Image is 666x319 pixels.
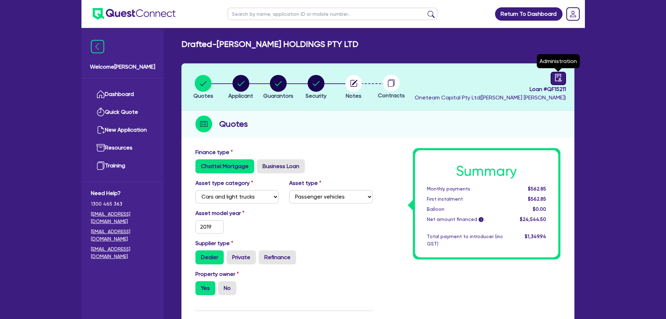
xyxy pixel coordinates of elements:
[427,163,546,180] h1: Summary
[289,179,321,187] label: Asset type
[422,206,508,213] div: Balloon
[181,39,358,49] h2: Drafted - [PERSON_NAME] HOLDINGS PTY LTD
[227,250,256,264] label: Private
[378,92,405,99] span: Contracts
[91,157,154,175] a: Training
[525,234,546,239] span: $1,349.94
[422,233,508,248] div: Total payment to introducer (inc GST)
[195,159,254,173] label: Chattel Mortgage
[195,148,233,157] label: Finance type
[195,270,239,278] label: Property owner
[415,85,566,93] span: Loan # QF15211
[91,139,154,157] a: Resources
[193,75,214,100] button: Quotes
[195,239,233,248] label: Supplier type
[537,54,580,68] div: Administration
[91,103,154,121] a: Quick Quote
[91,228,154,243] a: [EMAIL_ADDRESS][DOMAIN_NAME]
[564,5,582,23] a: Dropdown toggle
[91,210,154,225] a: [EMAIL_ADDRESS][DOMAIN_NAME]
[90,63,155,71] span: Welcome [PERSON_NAME]
[190,209,284,217] label: Asset model year
[195,281,215,295] label: Yes
[306,92,327,99] span: Security
[263,92,293,99] span: Guarantors
[228,92,253,99] span: Applicant
[91,121,154,139] a: New Application
[93,8,176,20] img: quest-connect-logo-blue
[195,116,212,132] img: step-icon
[551,72,566,85] a: audit
[345,75,363,100] button: Notes
[91,200,154,208] span: 1300 465 363
[520,216,546,222] span: $24,544.50
[91,85,154,103] a: Dashboard
[528,186,546,192] span: $562.85
[228,8,437,20] input: Search by name, application ID or mobile number...
[422,185,508,193] div: Monthly payments
[259,250,296,264] label: Refinance
[422,216,508,223] div: Net amount financed
[533,206,546,212] span: $0.00
[195,250,224,264] label: Dealer
[346,92,361,99] span: Notes
[495,7,563,21] a: Return To Dashboard
[528,196,546,202] span: $562.85
[91,40,104,53] img: icon-menu-close
[415,94,566,101] span: Oneteam Capital Pty Ltd ( [PERSON_NAME] [PERSON_NAME] )
[218,281,236,295] label: No
[193,92,213,99] span: Quotes
[554,74,562,82] span: audit
[96,144,105,152] img: resources
[195,179,253,187] label: Asset type category
[96,161,105,170] img: training
[422,195,508,203] div: First instalment
[219,118,248,130] h2: Quotes
[91,189,154,197] span: Need Help?
[257,159,305,173] label: Business Loan
[305,75,327,100] button: Security
[96,126,105,134] img: new-application
[228,75,253,100] button: Applicant
[91,245,154,260] a: [EMAIL_ADDRESS][DOMAIN_NAME]
[263,75,294,100] button: Guarantors
[96,108,105,116] img: quick-quote
[479,217,484,222] span: i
